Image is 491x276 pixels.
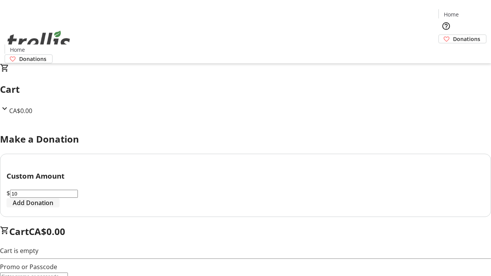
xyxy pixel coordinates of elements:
[438,34,486,43] a: Donations
[9,107,32,115] span: CA$0.00
[453,35,480,43] span: Donations
[7,198,59,207] button: Add Donation
[7,189,10,197] span: $
[29,225,65,238] span: CA$0.00
[19,55,46,63] span: Donations
[7,171,484,181] h3: Custom Amount
[438,43,454,59] button: Cart
[10,46,25,54] span: Home
[438,18,454,34] button: Help
[5,46,30,54] a: Home
[10,190,78,198] input: Donation Amount
[13,198,53,207] span: Add Donation
[439,10,463,18] a: Home
[5,54,53,63] a: Donations
[5,22,73,61] img: Orient E2E Organization VdKtsHugBu's Logo
[444,10,459,18] span: Home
